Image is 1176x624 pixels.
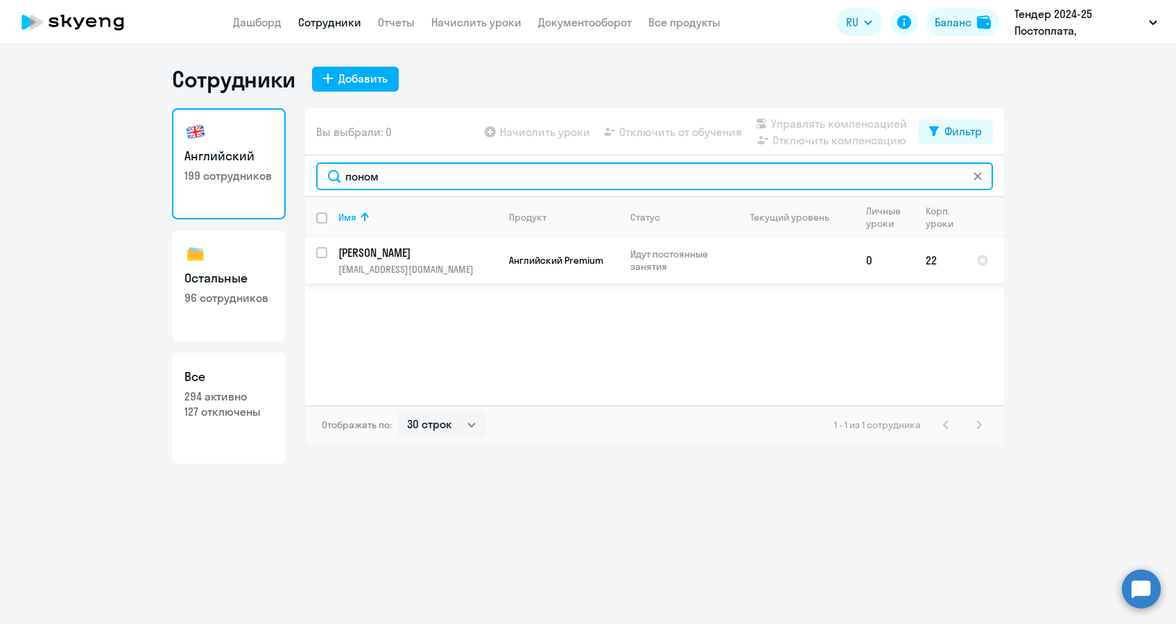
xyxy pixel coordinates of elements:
h3: Остальные [184,269,273,287]
button: Добавить [312,67,399,92]
a: Начислить уроки [431,15,521,29]
h3: Все [184,368,273,386]
a: Отчеты [378,15,415,29]
div: Добавить [338,70,388,87]
p: 96 сотрудников [184,290,273,305]
p: [EMAIL_ADDRESS][DOMAIN_NAME] [338,263,497,276]
button: Фильтр [918,119,993,144]
span: Отображать по: [322,419,392,431]
div: Личные уроки [866,205,905,230]
a: Остальные96 сотрудников [172,230,286,341]
img: english [184,121,207,143]
div: Имя [338,211,356,224]
button: RU [836,8,882,36]
span: Вы выбрали: 0 [316,124,392,140]
div: Текущий уровень [737,211,854,224]
a: Все продукты [648,15,720,29]
span: RU [846,14,858,31]
button: Тендер 2024-25 Постоплата, [GEOGRAPHIC_DATA], ООО [1008,6,1164,39]
div: Статус [630,211,725,224]
div: Корп. уроки [926,205,965,230]
div: Текущий уровень [750,211,829,224]
h3: Английский [184,147,273,165]
p: Идут постоянные занятия [630,248,725,273]
a: [PERSON_NAME] [338,245,497,260]
td: 22 [915,237,965,283]
h1: Сотрудники [172,65,295,93]
span: Английский Premium [509,254,603,267]
p: [PERSON_NAME] [338,245,495,260]
div: Продукт [509,211,619,224]
div: Фильтр [944,123,982,140]
a: Английский199 сотрудников [172,108,286,219]
div: Корп. уроки [926,205,955,230]
button: Балансbalance [926,8,999,36]
div: Баланс [935,14,971,31]
img: balance [977,15,991,29]
a: Документооборот [538,15,632,29]
img: others [184,243,207,265]
a: Дашборд [233,15,282,29]
p: Тендер 2024-25 Постоплата, [GEOGRAPHIC_DATA], ООО [1014,6,1143,39]
div: Личные уроки [866,205,914,230]
td: 0 [855,237,915,283]
p: 199 сотрудников [184,168,273,183]
div: Статус [630,211,660,224]
a: Сотрудники [298,15,361,29]
a: Все294 активно127 отключены [172,353,286,464]
p: 294 активно [184,389,273,404]
div: Имя [338,211,497,224]
input: Поиск по имени, email, продукту или статусу [316,162,993,190]
p: 127 отключены [184,404,273,419]
span: 1 - 1 из 1 сотрудника [834,419,921,431]
div: Продукт [509,211,546,224]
